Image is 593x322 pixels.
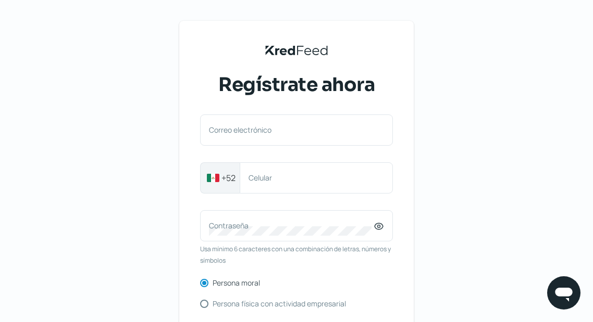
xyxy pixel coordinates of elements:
label: Persona física con actividad empresarial [213,300,346,307]
span: +52 [221,172,236,184]
label: Persona moral [213,279,260,287]
label: Contraseña [209,221,374,230]
label: Correo electrónico [209,125,374,135]
label: Celular [249,173,374,183]
span: Usa mínimo 6 caracteres con una combinación de letras, números y símbolos [200,243,393,266]
span: Regístrate ahora [218,72,375,98]
img: chatIcon [553,282,574,303]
